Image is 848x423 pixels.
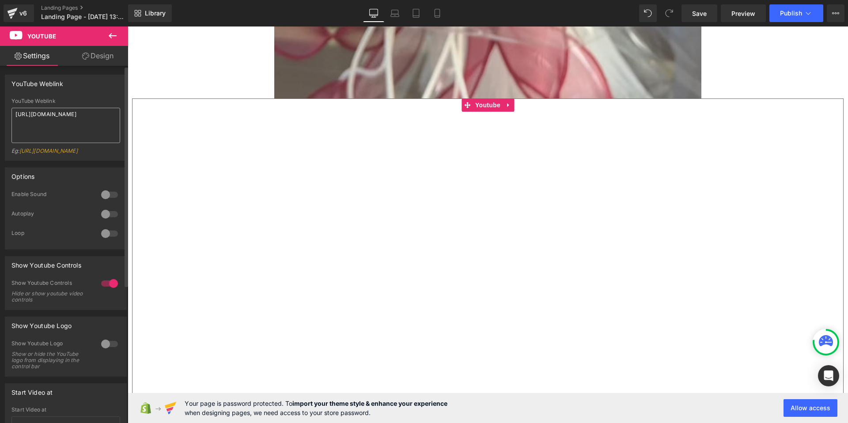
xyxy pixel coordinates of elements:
[721,4,766,22] a: Preview
[639,4,657,22] button: Undo
[11,351,91,370] div: Show or hide the YouTube logo from displaying in the control bar
[384,4,405,22] a: Laptop
[41,13,126,20] span: Landing Page - [DATE] 13:37:36
[11,257,81,269] div: Show Youtube Controls
[363,4,384,22] a: Desktop
[11,75,63,87] div: YouTube Weblink
[11,191,92,200] div: Enable Sound
[11,279,92,289] div: Show Youtube Controls
[692,9,707,18] span: Save
[769,4,823,22] button: Publish
[827,4,844,22] button: More
[780,10,802,17] span: Publish
[818,365,839,386] div: Open Intercom Messenger
[41,4,143,11] a: Landing Pages
[375,72,386,85] a: Expand / Collapse
[18,8,29,19] div: v6
[405,4,427,22] a: Tablet
[66,46,130,66] a: Design
[185,399,447,417] span: Your page is password protected. To when designing pages, we need access to your store password.
[11,147,120,160] div: Eg:
[145,9,166,17] span: Library
[19,147,78,154] a: [URL][DOMAIN_NAME]
[11,407,120,413] div: Start Video at
[784,399,837,417] button: Allow access
[11,210,92,219] div: Autoplay
[292,400,447,407] strong: import your theme style & enhance your experience
[27,33,56,40] span: Youtube
[11,98,120,104] div: YouTube Weblink
[11,340,92,349] div: Show Youtube Logo
[11,291,91,303] div: Hide or show youtube video controls
[11,317,72,329] div: Show Youtube Logo
[4,4,34,22] a: v6
[731,9,755,18] span: Preview
[11,384,53,396] div: Start Video at
[11,230,92,239] div: Loop
[345,72,375,85] span: Youtube
[660,4,678,22] button: Redo
[128,4,172,22] a: New Library
[427,4,448,22] a: Mobile
[11,168,34,180] div: Options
